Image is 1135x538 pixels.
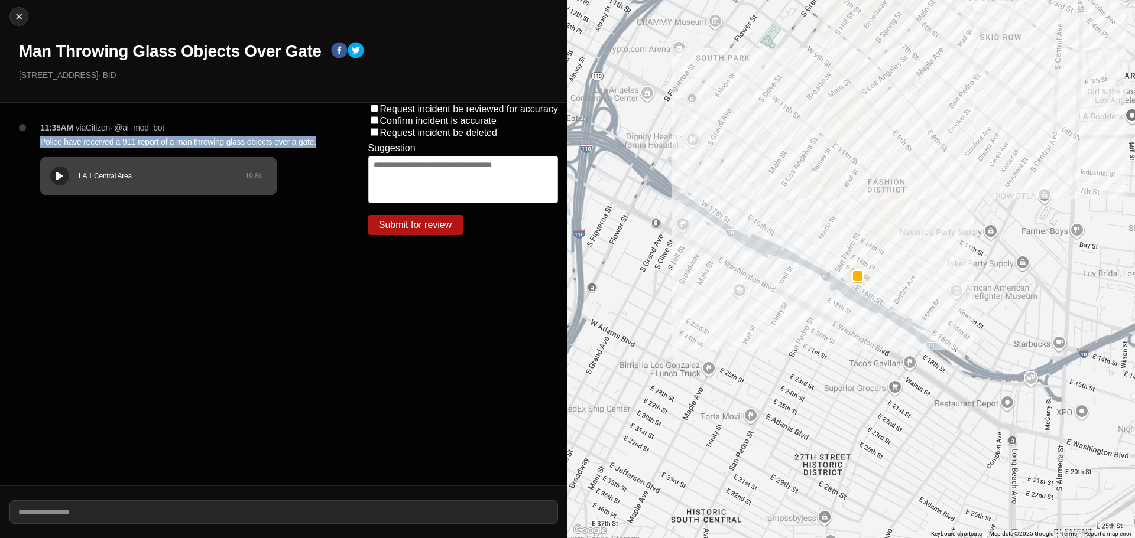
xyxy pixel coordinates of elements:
[380,116,497,126] label: Confirm incident is accurate
[331,42,348,61] button: facebook
[1084,530,1131,537] a: Report a map error
[19,69,558,81] p: [STREET_ADDRESS] · BID
[9,7,28,26] button: cancel
[380,128,497,138] label: Request incident be deleted
[19,41,322,62] h1: Man Throwing Glass Objects Over Gate
[245,171,262,181] div: 19.8 s
[368,215,463,235] button: Submit for review
[76,122,164,133] p: via Citizen · @ ai_mod_bot
[79,171,245,181] div: LA 1 Central Area
[931,530,982,538] button: Keyboard shortcuts
[40,136,321,148] p: Police have received a 911 report of a man throwing glass objects over a gate.
[570,523,609,538] a: Open this area in Google Maps (opens a new window)
[570,523,609,538] img: Google
[380,104,559,114] label: Request incident be reviewed for accuracy
[1061,530,1077,537] a: Terms (opens in new tab)
[348,42,364,61] button: twitter
[40,122,73,133] p: 11:35AM
[368,143,416,154] label: Suggestion
[989,530,1053,537] span: Map data ©2025 Google
[13,11,25,22] img: cancel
